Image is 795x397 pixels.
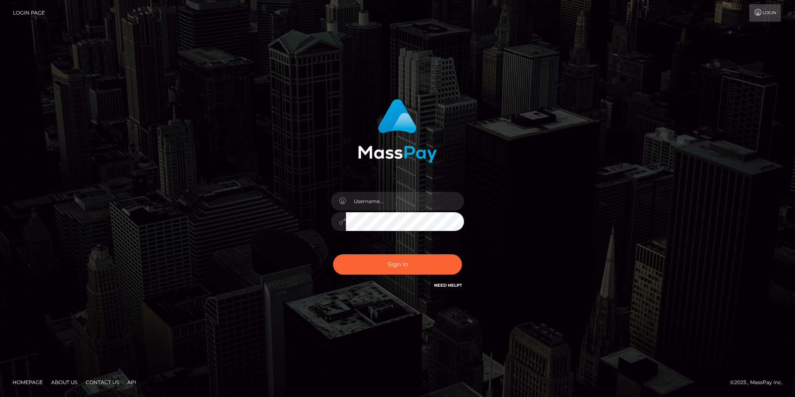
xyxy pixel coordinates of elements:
[730,378,789,387] div: © 2025 , MassPay Inc.
[9,376,46,389] a: Homepage
[333,254,462,275] button: Sign in
[346,192,464,211] input: Username...
[358,99,437,163] img: MassPay Login
[13,4,45,22] a: Login Page
[749,4,781,22] a: Login
[82,376,122,389] a: Contact Us
[124,376,140,389] a: API
[48,376,81,389] a: About Us
[434,283,462,288] a: Need Help?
